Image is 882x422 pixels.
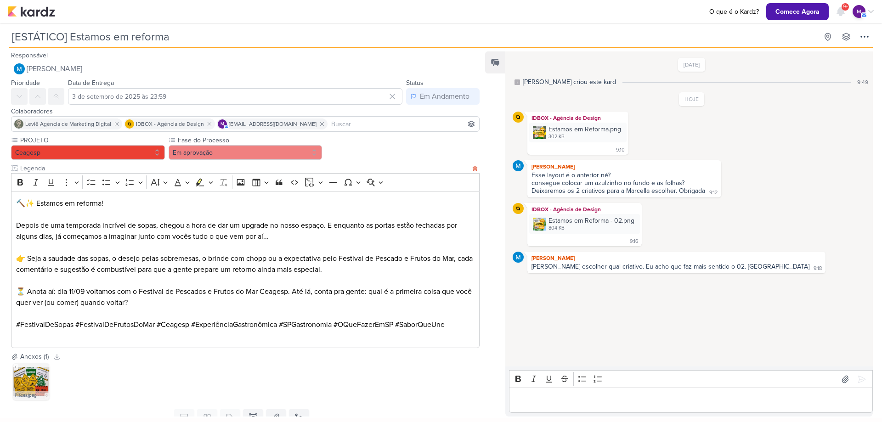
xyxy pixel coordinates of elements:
[513,160,524,171] img: MARIANA MIRANDA
[220,122,224,127] p: m
[766,3,829,20] button: Comece Agora
[531,187,705,195] div: Deixaremos os 2 criativos para a Marcella escolher. Obrigada
[513,203,524,214] img: IDBOX - Agência de Design
[229,120,317,128] span: [EMAIL_ADDRESS][DOMAIN_NAME]
[20,352,49,361] div: Anexos (1)
[68,88,402,105] input: Select a date
[529,214,640,234] div: Estamos em Reforma - 02.png
[16,253,475,275] p: 👉 Seja a saudade das sopas, o desejo pelas sobremesas, o brinde com chopp ou a expectativa pelo F...
[11,51,48,59] label: Responsável
[513,252,524,263] img: MARIANA MIRANDA
[218,119,227,129] div: mlegnaioli@gmail.com
[523,77,616,87] div: [PERSON_NAME] criou este kard
[14,119,23,129] img: Leviê Agência de Marketing Digital
[11,107,480,116] div: Colaboradores
[513,112,524,123] img: IDBOX - Agência de Design
[13,363,50,400] img: 3IJ57MrhmaFlMrtOOEZ9bwdXmE1NTLh30KicYudK.jpg
[531,171,717,179] div: Esse layout é o anterior né?
[9,28,818,45] input: Kard Sem Título
[16,286,475,308] p: ⏳ Anota aí: dia 11/09 voltamos com o Festival de Pescados e Frutos do Mar Ceagesp. Até lá, conta ...
[529,205,640,214] div: IDBOX - Agência de Design
[16,319,475,330] p: #FestivalDeSopas #FestivalDeFrutosDoMar #Ceagesp #ExperiênciaGastronômica #SPGastronomia #OQueFaz...
[7,6,55,17] img: kardz.app
[11,61,480,77] button: [PERSON_NAME]
[11,79,40,87] label: Prioridade
[13,391,50,400] div: Placas.jpeg
[630,238,638,245] div: 9:16
[420,91,469,102] div: Em Andamento
[529,253,824,263] div: [PERSON_NAME]
[11,173,480,191] div: Editor toolbar
[857,7,861,16] p: m
[509,388,873,413] div: Editor editing area: main
[548,124,621,134] div: Estamos em Reforma.png
[706,7,763,17] a: O que é o Kardz?
[529,113,627,123] div: IDBOX - Agência de Design
[177,135,322,145] label: Fase do Processo
[11,145,165,160] button: Ceagesp
[19,135,165,145] label: PROJETO
[533,218,546,231] img: 1KuW1GGrzVQBzz6Lvwwbk9Ae2H9vzty3DllLnc7w.png
[68,79,114,87] label: Data de Entrega
[125,119,134,129] img: IDBOX - Agência de Design
[548,216,634,225] div: Estamos em Reforma - 02.png
[25,120,111,128] span: Leviê Agência de Marketing Digital
[406,88,480,105] button: Em Andamento
[843,3,848,11] span: 9+
[16,220,475,242] p: Depois de uma temporada incrível de sopas, chegou a hora de dar um upgrade no nosso espaço. E enq...
[18,163,470,173] input: Texto sem título
[709,189,718,197] div: 9:12
[531,179,717,187] div: consegue colocar um azulzinho no fundo e as folhas?
[853,5,865,18] div: mlegnaioli@gmail.com
[814,265,822,272] div: 9:18
[533,126,546,139] img: 0r6U0kVEJ6uYdXM2pjT5vcDUsCya56lTTpHEsqm2.png
[11,191,480,349] div: Editor editing area: main
[616,146,625,154] div: 9:10
[16,198,475,209] p: 🔨✨ Estamos em reforma!
[529,123,627,142] div: Estamos em Reforma.png
[406,79,424,87] label: Status
[27,63,82,74] span: [PERSON_NAME]
[857,78,868,86] div: 9:49
[329,118,477,129] input: Buscar
[548,133,621,141] div: 302 KB
[169,145,322,160] button: Em aprovação
[531,263,809,270] div: [PERSON_NAME] escolher qual criativo. Eu acho que faz mais sentido o 02. [GEOGRAPHIC_DATA]
[509,370,873,388] div: Editor toolbar
[548,225,634,232] div: 804 KB
[14,63,25,74] img: MARIANA MIRANDA
[136,120,204,128] span: IDBOX - Agência de Design
[529,162,719,171] div: [PERSON_NAME]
